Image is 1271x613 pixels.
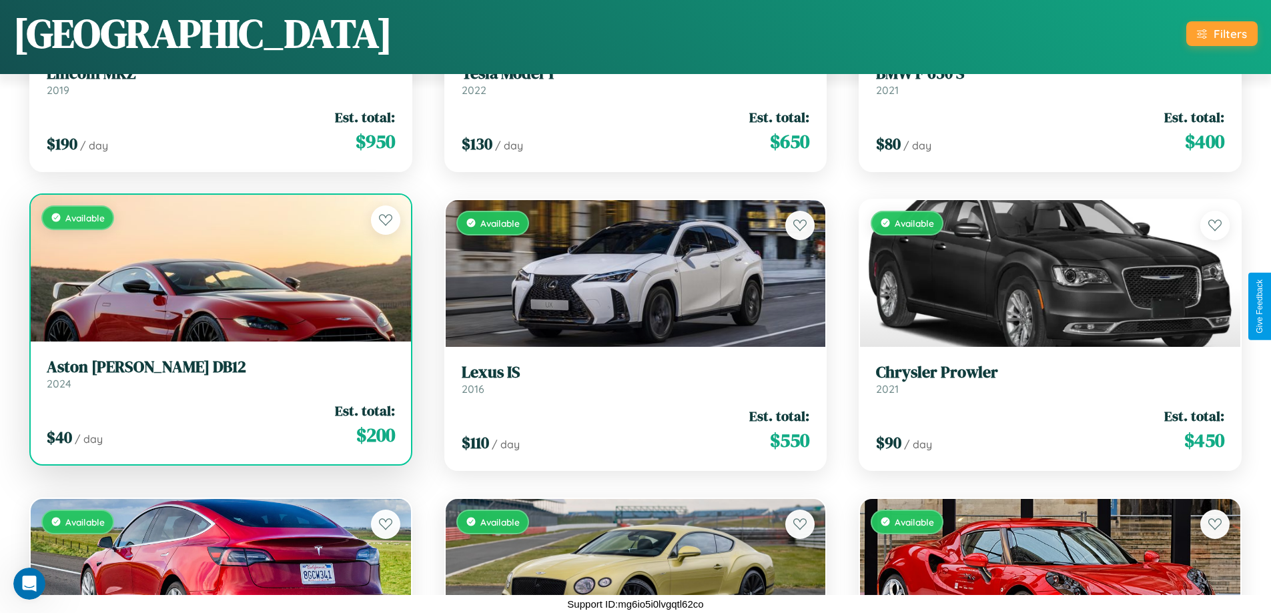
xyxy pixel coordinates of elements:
[876,432,901,454] span: $ 90
[876,64,1224,97] a: BMW F 650 S2021
[480,217,520,229] span: Available
[749,406,809,426] span: Est. total:
[1255,279,1264,334] div: Give Feedback
[47,377,71,390] span: 2024
[876,133,901,155] span: $ 80
[903,139,931,152] span: / day
[876,363,1224,396] a: Chrysler Prowler2021
[749,107,809,127] span: Est. total:
[567,595,703,613] p: Support ID: mg6io5i0lvgqtl62co
[876,363,1224,382] h3: Chrysler Prowler
[335,107,395,127] span: Est. total:
[356,422,395,448] span: $ 200
[13,568,45,600] iframe: Intercom live chat
[47,358,395,390] a: Aston [PERSON_NAME] DB122024
[65,516,105,528] span: Available
[1164,406,1224,426] span: Est. total:
[47,64,395,83] h3: Lincoln MKZ
[876,64,1224,83] h3: BMW F 650 S
[480,516,520,528] span: Available
[47,358,395,377] h3: Aston [PERSON_NAME] DB12
[1184,427,1224,454] span: $ 450
[462,64,810,97] a: Tesla Model Y2022
[47,83,69,97] span: 2019
[495,139,523,152] span: / day
[904,438,932,451] span: / day
[770,128,809,155] span: $ 650
[876,83,899,97] span: 2021
[47,133,77,155] span: $ 190
[80,139,108,152] span: / day
[1164,107,1224,127] span: Est. total:
[1186,21,1258,46] button: Filters
[462,133,492,155] span: $ 130
[492,438,520,451] span: / day
[47,64,395,97] a: Lincoln MKZ2019
[75,432,103,446] span: / day
[65,212,105,223] span: Available
[356,128,395,155] span: $ 950
[462,382,484,396] span: 2016
[876,382,899,396] span: 2021
[462,64,810,83] h3: Tesla Model Y
[462,363,810,396] a: Lexus IS2016
[895,217,934,229] span: Available
[13,6,392,61] h1: [GEOGRAPHIC_DATA]
[462,363,810,382] h3: Lexus IS
[335,401,395,420] span: Est. total:
[462,83,486,97] span: 2022
[47,426,72,448] span: $ 40
[895,516,934,528] span: Available
[770,427,809,454] span: $ 550
[1214,27,1247,41] div: Filters
[462,432,489,454] span: $ 110
[1185,128,1224,155] span: $ 400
